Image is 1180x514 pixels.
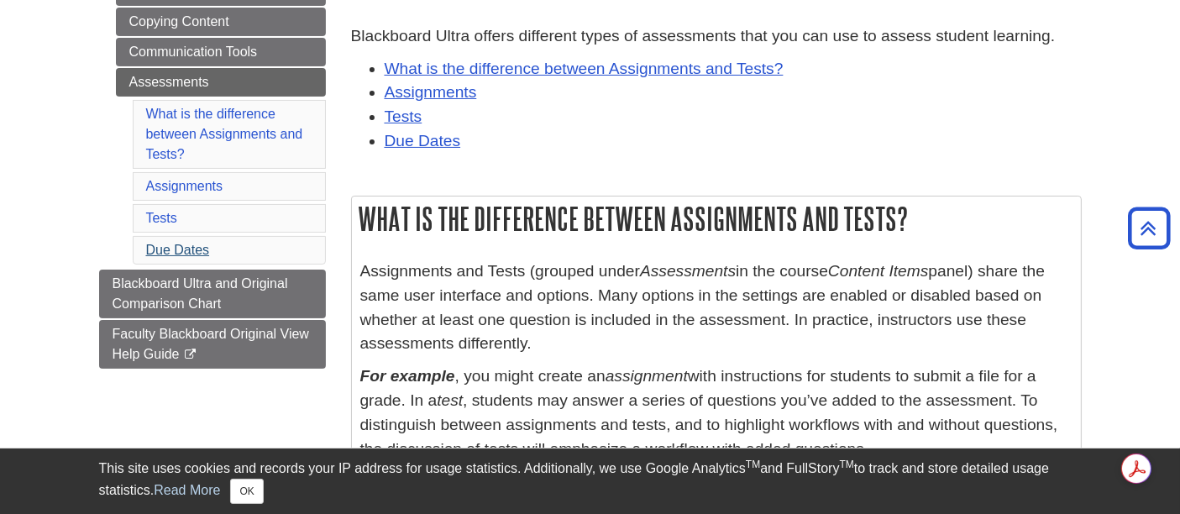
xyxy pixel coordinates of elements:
[113,276,288,311] span: Blackboard Ultra and Original Comparison Chart
[360,365,1072,461] p: , you might create an with instructions for students to submit a file for a grade. In a , student...
[116,68,326,97] a: Assessments
[99,270,326,318] a: Blackboard Ultra and Original Comparison Chart
[840,459,854,470] sup: TM
[360,260,1072,356] p: Assignments and Tests (grouped under in the course panel) share the same user interface and optio...
[99,459,1082,504] div: This site uses cookies and records your IP address for usage statistics. Additionally, we use Goo...
[746,459,760,470] sup: TM
[640,262,736,280] em: Assessments
[154,483,220,497] a: Read More
[230,479,263,504] button: Close
[828,262,928,280] em: Content Items
[385,60,784,77] a: What is the difference between Assignments and Tests?
[351,24,1082,49] p: Blackboard Ultra offers different types of assessments that you can use to assess student learning.
[352,197,1081,241] h2: What is the difference between Assignments and Tests?
[437,391,463,409] em: test
[385,132,461,149] a: Due Dates
[183,349,197,360] i: This link opens in a new window
[146,211,177,225] a: Tests
[385,108,422,125] a: Tests
[1122,217,1176,239] a: Back to Top
[146,107,303,161] a: What is the difference between Assignments and Tests?
[606,367,688,385] em: assignment
[146,243,210,257] a: Due Dates
[385,83,477,101] a: Assignments
[360,367,455,385] strong: For example
[116,38,326,66] a: Communication Tools
[116,8,326,36] a: Copying Content
[99,320,326,369] a: Faculty Blackboard Original View Help Guide
[146,179,223,193] a: Assignments
[113,327,309,361] span: Faculty Blackboard Original View Help Guide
